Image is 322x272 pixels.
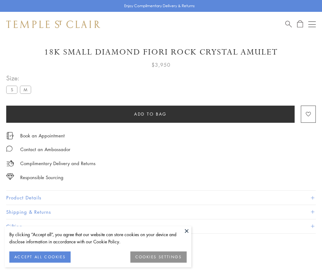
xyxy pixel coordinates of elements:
div: Contact an Ambassador [20,146,70,153]
img: MessageIcon-01_2.svg [6,146,12,152]
a: Search [285,20,292,28]
button: Shipping & Returns [6,205,316,219]
label: S [6,86,17,93]
span: Add to bag [134,111,167,117]
span: $3,950 [152,61,170,69]
p: Enjoy Complimentary Delivery & Returns [124,3,195,9]
a: Open Shopping Bag [297,20,303,28]
button: Open navigation [308,21,316,28]
div: By clicking “Accept all”, you agree that our website can store cookies on your device and disclos... [9,231,187,245]
button: COOKIES SETTINGS [130,251,187,263]
a: Book an Appointment [20,132,65,139]
button: Product Details [6,191,316,205]
button: Gifting [6,219,316,233]
img: icon_delivery.svg [6,160,14,167]
button: Add to bag [6,106,295,123]
div: Responsible Sourcing [20,174,63,181]
img: icon_appointment.svg [6,132,14,139]
button: ACCEPT ALL COOKIES [9,251,71,263]
img: Temple St. Clair [6,21,100,28]
h1: 18K Small Diamond Fiori Rock Crystal Amulet [6,47,316,58]
img: icon_sourcing.svg [6,174,14,180]
span: Size: [6,73,34,83]
p: Complimentary Delivery and Returns [20,160,96,167]
label: M [20,86,31,93]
